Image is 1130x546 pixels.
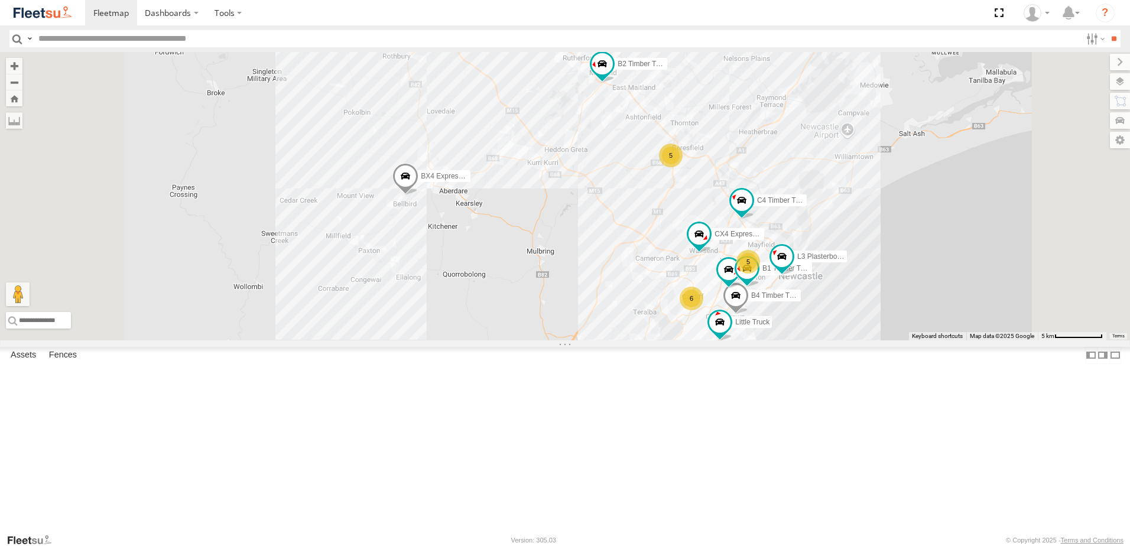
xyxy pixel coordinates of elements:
button: Keyboard shortcuts [912,332,963,340]
span: C4 Timber Truck [757,196,809,204]
span: BX4 Express Ute [421,172,475,180]
span: 5 km [1041,333,1054,339]
a: Visit our Website [7,534,61,546]
label: Fences [43,347,83,363]
i: ? [1096,4,1115,22]
button: Drag Pegman onto the map to open Street View [6,282,30,306]
span: B2 Timber Truck [618,60,669,69]
span: Map data ©2025 Google [970,333,1034,339]
label: Hide Summary Table [1109,347,1121,364]
span: B4 Timber Truck [751,291,803,300]
div: 6 [680,287,703,310]
label: Search Query [25,30,34,47]
button: Zoom in [6,58,22,74]
span: Little Truck [735,318,769,326]
label: Map Settings [1110,132,1130,148]
a: Terms [1112,334,1125,339]
div: Version: 305.03 [511,537,556,544]
button: Map Scale: 5 km per 78 pixels [1038,332,1106,340]
label: Dock Summary Table to the Left [1085,347,1097,364]
label: Dock Summary Table to the Right [1097,347,1109,364]
div: 5 [659,144,683,167]
div: 5 [736,250,760,274]
div: Gary Hudson [1019,4,1054,22]
a: Terms and Conditions [1061,537,1123,544]
div: © Copyright 2025 - [1006,537,1123,544]
span: L3 Plasterboard Truck [797,252,866,261]
span: CX4 Express Ute [715,230,769,239]
button: Zoom out [6,74,22,90]
button: Zoom Home [6,90,22,106]
span: B1 Timber Truck [762,265,814,273]
label: Assets [5,347,42,363]
img: fleetsu-logo-horizontal.svg [12,5,73,21]
label: Measure [6,112,22,129]
label: Search Filter Options [1082,30,1107,47]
